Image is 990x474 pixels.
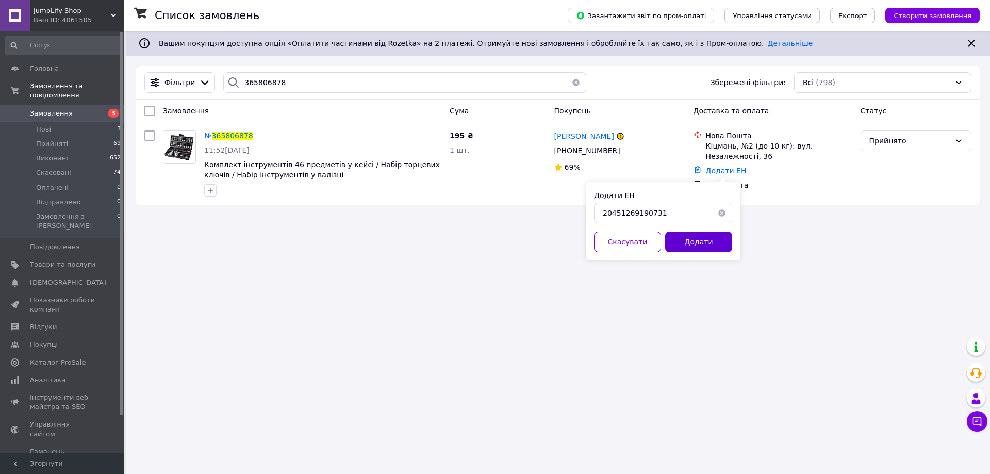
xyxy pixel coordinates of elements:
span: Головна [30,64,59,73]
span: Виконані [36,154,68,163]
span: Статус [861,107,887,115]
span: Замовлення [163,107,209,115]
button: Управління статусами [724,8,820,23]
span: 11:52[DATE] [204,146,250,154]
span: 195 ₴ [450,132,473,140]
div: Кіцмань, №2 (до 10 кг): вул. Незалежності, 36 [706,141,852,161]
img: Фото товару [163,131,195,163]
span: Інструменти веб-майстра та SEO [30,393,95,412]
span: 0 [117,198,121,207]
span: Покупці [30,340,58,349]
span: 74 [113,168,121,177]
h1: Список замовлень [155,9,259,22]
span: Cума [450,107,469,115]
span: Завантажити звіт по пром-оплаті [576,11,706,20]
div: Післяплата [706,180,852,190]
input: Пошук [5,36,122,55]
span: [PHONE_NUMBER] [554,146,620,155]
span: Повідомлення [30,242,80,252]
div: Прийнято [869,135,950,146]
button: Експорт [830,8,876,23]
label: Додати ЕН [594,191,635,200]
span: Вашим покупцям доступна опція «Оплатити частинами від Rozetka» на 2 платежі. Отримуйте нові замов... [159,39,813,47]
span: Прийняті [36,139,68,149]
button: Очистить [566,72,586,93]
span: 69 [113,139,121,149]
button: Чат з покупцем [967,411,987,432]
a: Створити замовлення [875,11,980,19]
span: Замовлення з [PERSON_NAME] [36,212,117,231]
a: Додати ЕН [706,167,747,175]
button: Додати [665,232,732,252]
span: Експорт [838,12,867,20]
span: 365806878 [212,132,253,140]
button: Створити замовлення [885,8,980,23]
span: 69% [565,163,581,171]
span: [PERSON_NAME] [554,132,614,140]
span: Товари та послуги [30,260,95,269]
span: Нові [36,125,51,134]
span: Відгуки [30,322,57,332]
span: Збережені фільтри: [711,77,786,88]
a: №365806878 [204,132,253,140]
span: JumpLify Shop [34,6,111,15]
span: Відправлено [36,198,81,207]
span: Замовлення та повідомлення [30,81,124,100]
button: Скасувати [594,232,661,252]
input: Пошук за номером замовлення, ПІБ покупця, номером телефону, Email, номером накладної [223,72,586,93]
span: 3 [108,109,119,118]
span: Каталог ProSale [30,358,86,367]
button: Очистить [712,203,732,223]
span: 652 [110,154,121,163]
span: [DEMOGRAPHIC_DATA] [30,278,106,287]
span: 0 [117,183,121,192]
a: Комплект інструментів 46 предметів у кейсі / Набір торцевих ключів / Набір інструментів у валізці [204,160,440,179]
a: [PERSON_NAME] [554,131,614,141]
span: Показники роботи компанії [30,296,95,314]
span: Аналітика [30,375,65,385]
div: Нова Пошта [706,130,852,141]
span: (798) [816,78,835,87]
span: Оплачені [36,183,69,192]
a: Детальніше [768,39,813,47]
span: Замовлення [30,109,73,118]
span: Доставка та оплата [694,107,769,115]
span: № [204,132,212,140]
span: Всі [803,77,814,88]
span: Гаманець компанії [30,447,95,466]
a: Фото товару [163,130,196,164]
span: 1 шт. [450,146,470,154]
span: 3 [117,125,121,134]
span: Управління статусами [733,12,812,20]
span: Управління сайтом [30,420,95,438]
button: Завантажити звіт по пром-оплаті [568,8,714,23]
div: Ваш ID: 4061505 [34,15,124,25]
span: Скасовані [36,168,71,177]
span: Створити замовлення [894,12,971,20]
span: Покупець [554,107,591,115]
span: Фільтри [164,77,195,88]
span: 0 [117,212,121,231]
